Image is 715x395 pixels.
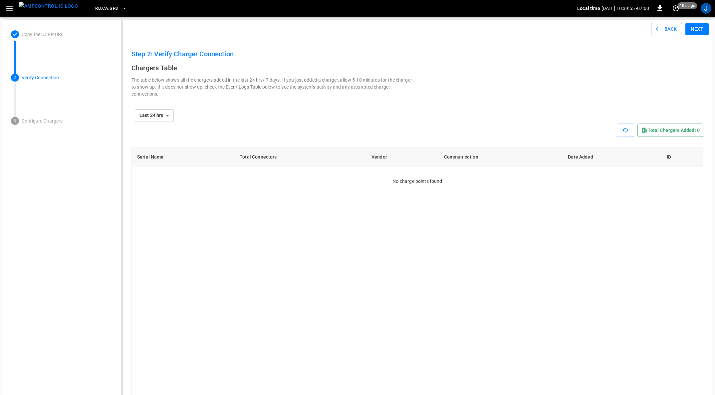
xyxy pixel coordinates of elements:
p: The table below shows all the chargers added in the last 24 hrs/ 7 days. If you just added a char... [131,77,417,98]
text: 2 [14,75,16,80]
button: set refresh interval [670,3,681,14]
th: Date Added [563,147,661,167]
div: Last 24 hrs [135,109,174,122]
th: Vendor [366,147,439,167]
th: Communication [439,147,563,167]
img: ampcontrol.io logo [19,2,78,10]
p: No charge points found [392,178,442,185]
h6: Step 2: Verify Charger Connection [131,49,703,59]
p: [DATE] 10:39:55 -07:00 [601,5,649,12]
th: ID [661,147,703,167]
div: profile-icon [701,3,711,14]
div: Total chargers added: 0 [637,124,703,137]
button: RB.CA.GRD [93,2,129,15]
span: 10 s ago [678,2,697,9]
th: Total Connectors [234,147,366,167]
h6: Chargers Table [131,63,703,73]
button: Back [651,23,682,35]
p: Verify Connection [22,74,113,81]
p: Configure Chargers [22,118,113,125]
span: RB.CA.GRD [95,5,118,12]
th: Serial Name [132,147,234,167]
text: 3 [14,119,16,123]
table: charger table [132,147,703,167]
p: Copy the OCPP URL [22,31,113,38]
p: Local time [577,5,600,12]
button: Next [685,23,709,35]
